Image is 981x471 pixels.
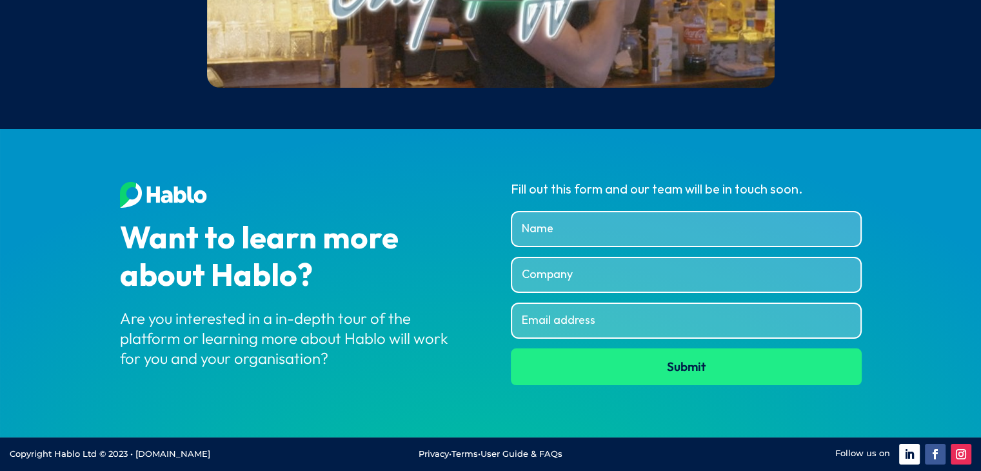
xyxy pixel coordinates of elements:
[120,308,470,369] div: Are you interested in a in-depth tour of the platform or learning more about Hablo will work for ...
[120,221,470,295] div: Want to learn more about Hablo?
[10,446,330,462] p: Copyright Hablo Ltd © 2023 • [DOMAIN_NAME]
[511,211,861,247] input: Name
[511,257,861,293] input: Company
[951,444,971,465] a: Follow on Instagram
[511,303,861,339] input: Email address
[120,181,207,208] img: Hablo Footer Logo White
[481,448,562,459] a: User Guide & FAQs
[511,348,861,385] button: Submit
[899,444,920,465] a: Follow on LinkedIn
[451,448,478,459] a: Terms
[511,181,861,198] div: Fill out this form and our team will be in touch soon.
[330,446,651,462] p: • •
[419,448,449,459] a: Privacy
[925,444,946,465] a: Follow on Facebook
